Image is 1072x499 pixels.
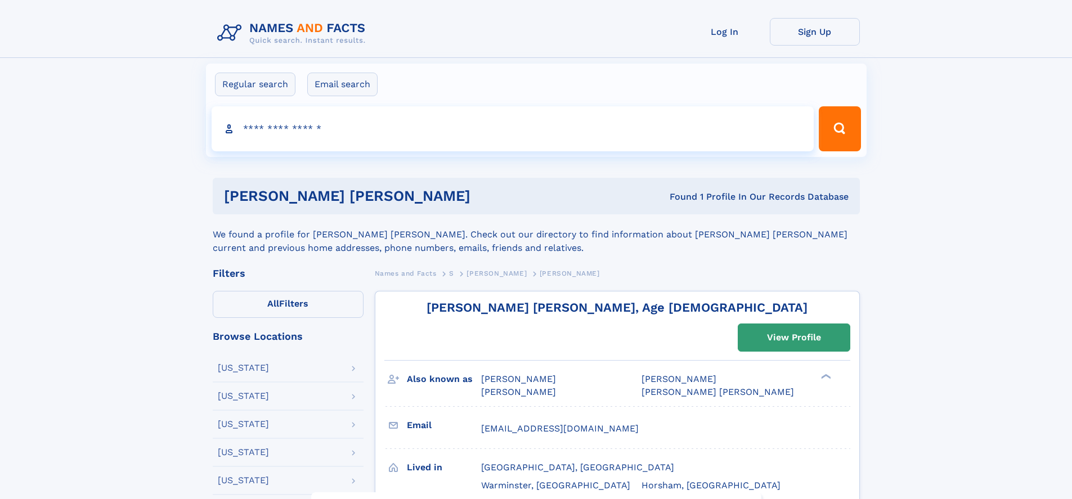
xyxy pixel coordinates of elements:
[213,291,364,318] label: Filters
[481,374,556,384] span: [PERSON_NAME]
[218,392,269,401] div: [US_STATE]
[680,18,770,46] a: Log In
[218,448,269,457] div: [US_STATE]
[218,476,269,485] div: [US_STATE]
[213,331,364,341] div: Browse Locations
[267,298,279,309] span: All
[407,458,481,477] h3: Lived in
[642,386,794,397] span: [PERSON_NAME] [PERSON_NAME]
[307,73,378,96] label: Email search
[218,420,269,429] div: [US_STATE]
[570,191,849,203] div: Found 1 Profile In Our Records Database
[481,462,674,473] span: [GEOGRAPHIC_DATA], [GEOGRAPHIC_DATA]
[449,269,454,277] span: S
[819,106,860,151] button: Search Button
[642,480,781,491] span: Horsham, [GEOGRAPHIC_DATA]
[218,363,269,372] div: [US_STATE]
[215,73,295,96] label: Regular search
[818,373,832,380] div: ❯
[212,106,814,151] input: search input
[642,374,716,384] span: [PERSON_NAME]
[224,189,570,203] h1: [PERSON_NAME] [PERSON_NAME]
[213,214,860,255] div: We found a profile for [PERSON_NAME] [PERSON_NAME]. Check out our directory to find information a...
[767,325,821,350] div: View Profile
[481,480,630,491] span: Warminster, [GEOGRAPHIC_DATA]
[738,324,850,351] a: View Profile
[481,386,556,397] span: [PERSON_NAME]
[770,18,860,46] a: Sign Up
[375,266,437,280] a: Names and Facts
[213,268,364,278] div: Filters
[407,416,481,435] h3: Email
[427,300,808,314] a: [PERSON_NAME] [PERSON_NAME], Age [DEMOGRAPHIC_DATA]
[467,266,527,280] a: [PERSON_NAME]
[407,370,481,389] h3: Also known as
[467,269,527,277] span: [PERSON_NAME]
[213,18,375,48] img: Logo Names and Facts
[449,266,454,280] a: S
[540,269,600,277] span: [PERSON_NAME]
[481,423,639,434] span: [EMAIL_ADDRESS][DOMAIN_NAME]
